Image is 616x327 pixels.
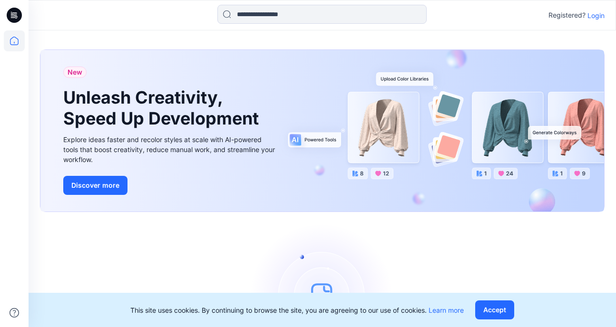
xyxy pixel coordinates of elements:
[429,306,464,314] a: Learn more
[475,300,514,319] button: Accept
[130,305,464,315] p: This site uses cookies. By continuing to browse the site, you are agreeing to our use of cookies.
[63,87,263,128] h1: Unleash Creativity, Speed Up Development
[68,67,82,78] span: New
[63,176,277,195] a: Discover more
[63,176,127,195] button: Discover more
[587,10,605,20] p: Login
[63,135,277,164] div: Explore ideas faster and recolor styles at scale with AI-powered tools that boost creativity, red...
[548,10,586,21] p: Registered?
